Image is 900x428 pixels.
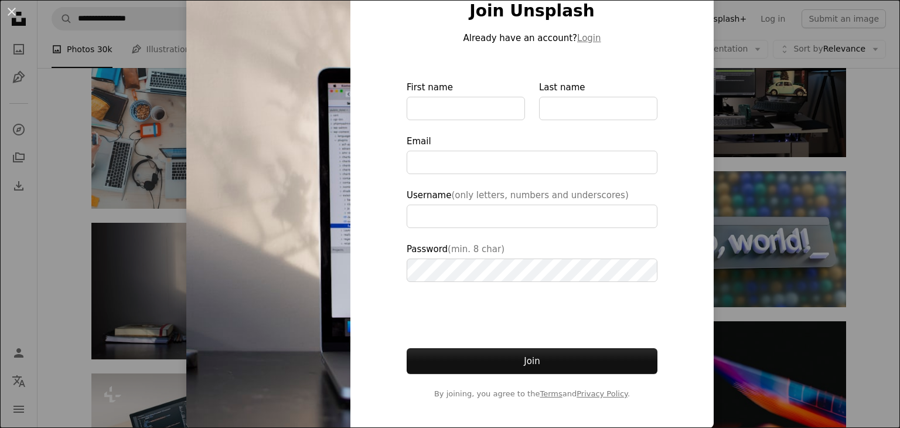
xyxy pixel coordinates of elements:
[451,190,628,201] span: (only letters, numbers and underscores)
[407,259,657,282] input: Password(min. 8 char)
[407,31,657,45] p: Already have an account?
[407,242,657,282] label: Password
[407,151,657,174] input: Email
[407,1,657,22] h1: Join Unsplash
[407,134,657,174] label: Email
[407,97,525,120] input: First name
[577,31,601,45] button: Login
[539,97,657,120] input: Last name
[407,205,657,228] input: Username(only letters, numbers and underscores)
[577,389,628,398] a: Privacy Policy
[540,389,562,398] a: Terms
[407,188,657,228] label: Username
[407,80,525,120] label: First name
[539,80,657,120] label: Last name
[448,244,504,254] span: (min. 8 char)
[407,388,657,400] span: By joining, you agree to the and .
[407,348,657,374] button: Join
